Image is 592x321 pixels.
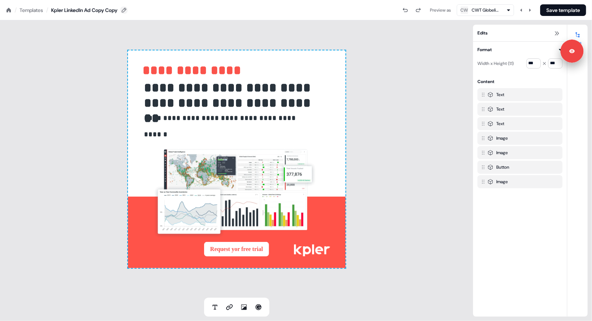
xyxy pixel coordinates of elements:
div: Image [496,149,508,156]
div: CW [461,7,468,14]
span: Edits [477,29,488,37]
img: Image [153,139,316,248]
div: CWT Globelink Pte Ltd [472,7,501,14]
div: Text [496,91,504,98]
div: Text [496,120,504,127]
img: Image [294,240,330,262]
div: Width x Height (1:1) [477,58,514,69]
div: Content [477,78,494,85]
a: Templates [20,7,43,14]
button: Request yor free trial [204,242,269,256]
button: Edits [567,29,588,45]
button: CWCWT Globelink Pte Ltd [457,4,514,16]
div: Button [496,164,509,171]
div: Format [477,46,492,53]
button: Save template [540,4,586,16]
div: / [15,6,17,14]
div: Text [496,106,504,113]
div: Kpler LinkedIn Ad Copy Copy [51,7,117,14]
div: Image [496,135,508,142]
div: Preview as [430,7,451,14]
div: Image [496,178,508,185]
div: / [46,6,48,14]
button: Format [477,46,563,53]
